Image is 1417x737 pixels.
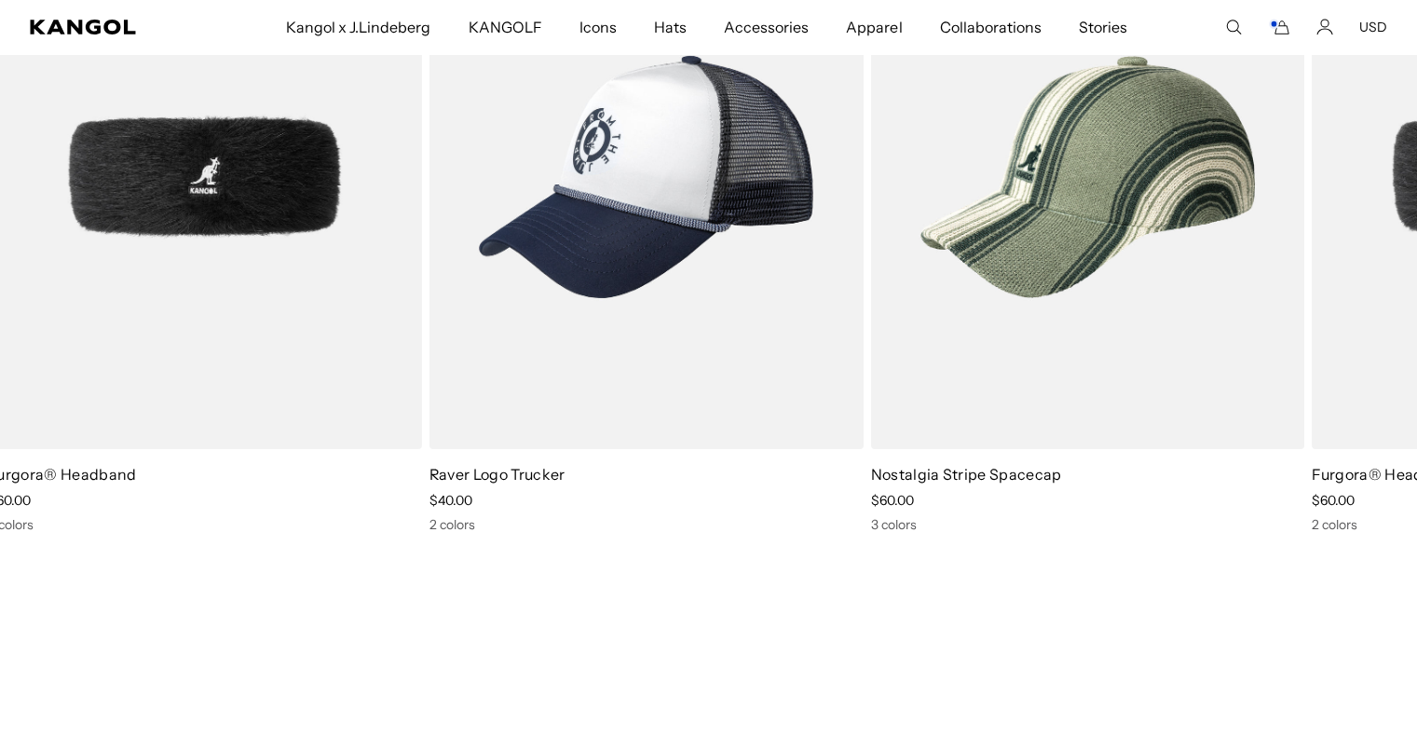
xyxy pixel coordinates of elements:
[429,465,565,484] a: Raver Logo Trucker
[870,492,913,509] span: $60.00
[870,465,1061,484] a: Nostalgia Stripe Spacecap
[1312,492,1355,509] span: $60.00
[429,516,864,533] div: 2 colors
[870,516,1304,533] div: 3 colors
[1268,19,1290,35] button: Cart
[1316,19,1333,35] a: Account
[1225,19,1242,35] summary: Search here
[429,492,472,509] span: $40.00
[30,20,188,34] a: Kangol
[1359,19,1387,35] button: USD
